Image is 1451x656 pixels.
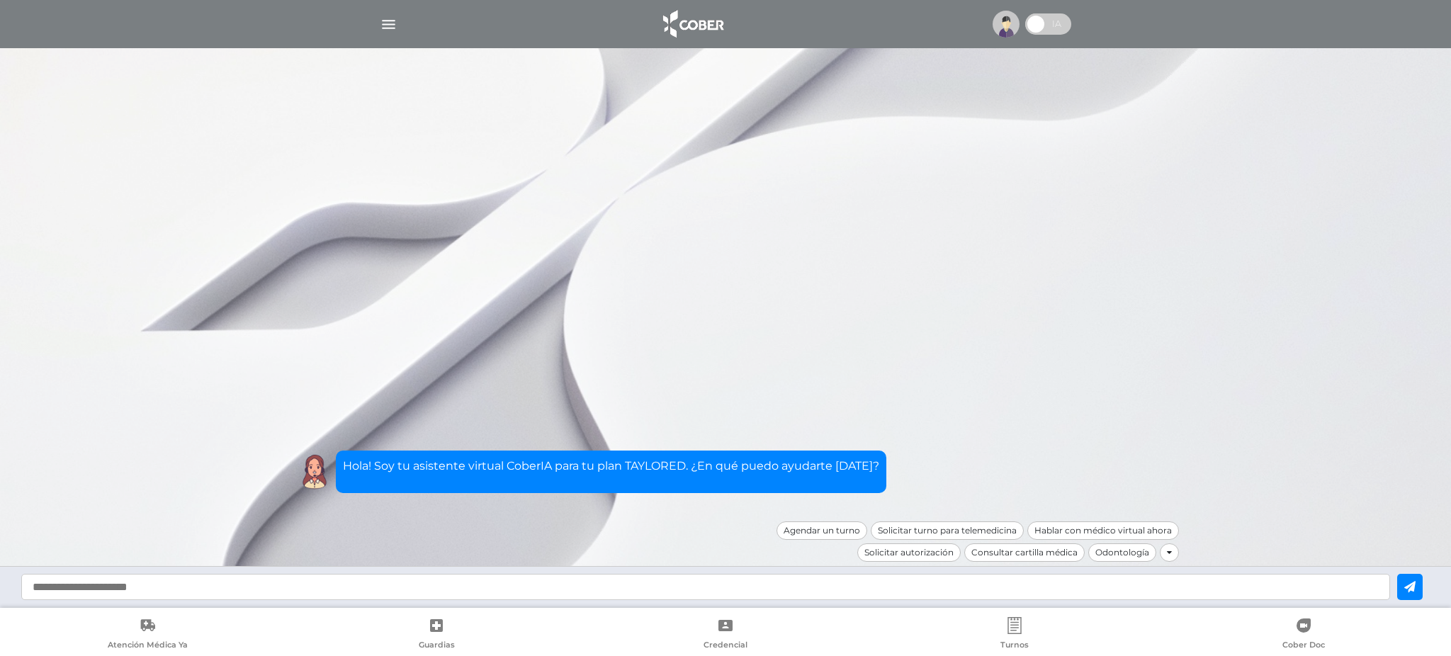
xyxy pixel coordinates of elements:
span: Cober Doc [1282,640,1325,652]
span: Turnos [1000,640,1029,652]
a: Guardias [292,617,581,653]
p: Hola! Soy tu asistente virtual CoberIA para tu plan TAYLORED. ¿En qué puedo ayudarte [DATE]? [343,458,879,475]
a: Credencial [581,617,870,653]
img: Cober IA [297,454,332,490]
div: Hablar con médico virtual ahora [1027,521,1179,540]
div: Solicitar autorización [857,543,961,562]
a: Cober Doc [1159,617,1448,653]
img: profile-placeholder.svg [993,11,1020,38]
a: Turnos [870,617,1159,653]
span: Atención Médica Ya [108,640,188,652]
span: Guardias [419,640,455,652]
a: Atención Médica Ya [3,617,292,653]
div: Solicitar turno para telemedicina [871,521,1024,540]
div: Odontología [1088,543,1156,562]
img: logo_cober_home-white.png [655,7,730,41]
div: Agendar un turno [777,521,867,540]
img: Cober_menu-lines-white.svg [380,16,397,33]
div: Consultar cartilla médica [964,543,1085,562]
span: Credencial [704,640,747,652]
